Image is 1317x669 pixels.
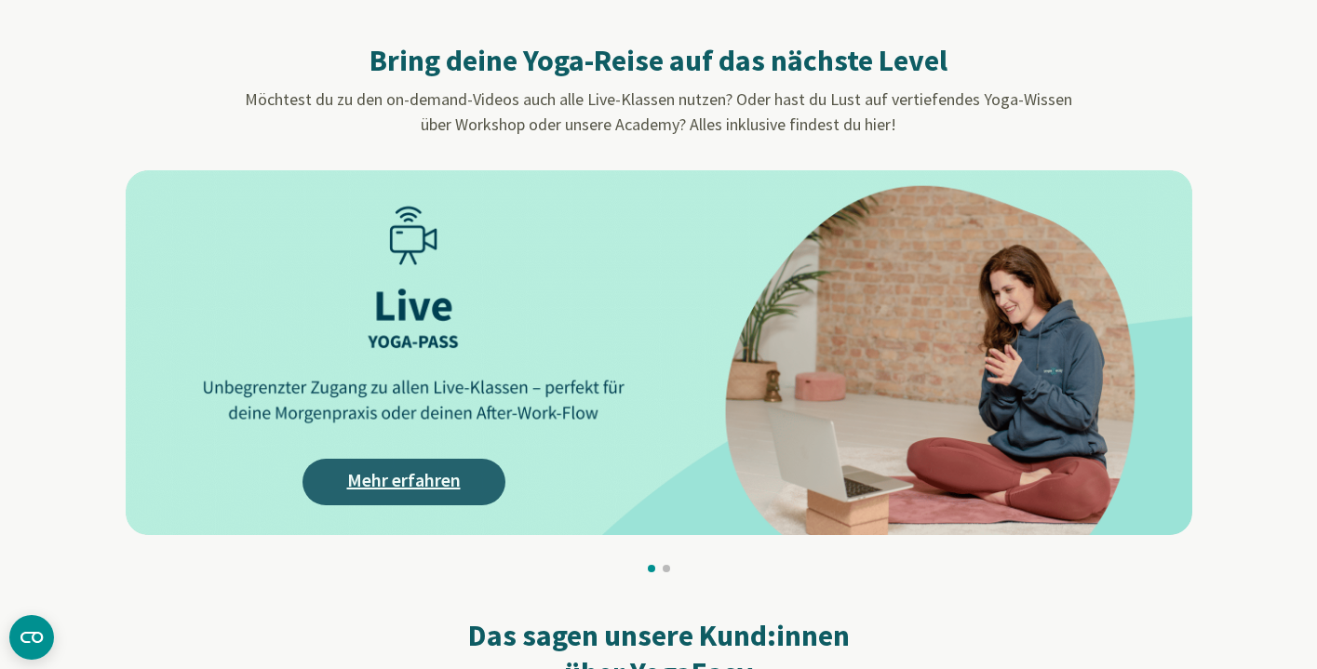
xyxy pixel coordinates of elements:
[302,459,505,505] a: Mehr erfahren
[9,615,54,660] button: CMP-Widget öffnen
[126,170,1192,535] img: AAffA0nNPuCLAAAAAElFTkSuQmCC
[144,87,1174,137] p: Möchtest du zu den on-demand-Videos auch alle Live-Klassen nutzen? Oder hast du Lust auf vertiefe...
[144,42,1174,79] h2: Bring deine Yoga-Reise auf das nächste Level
